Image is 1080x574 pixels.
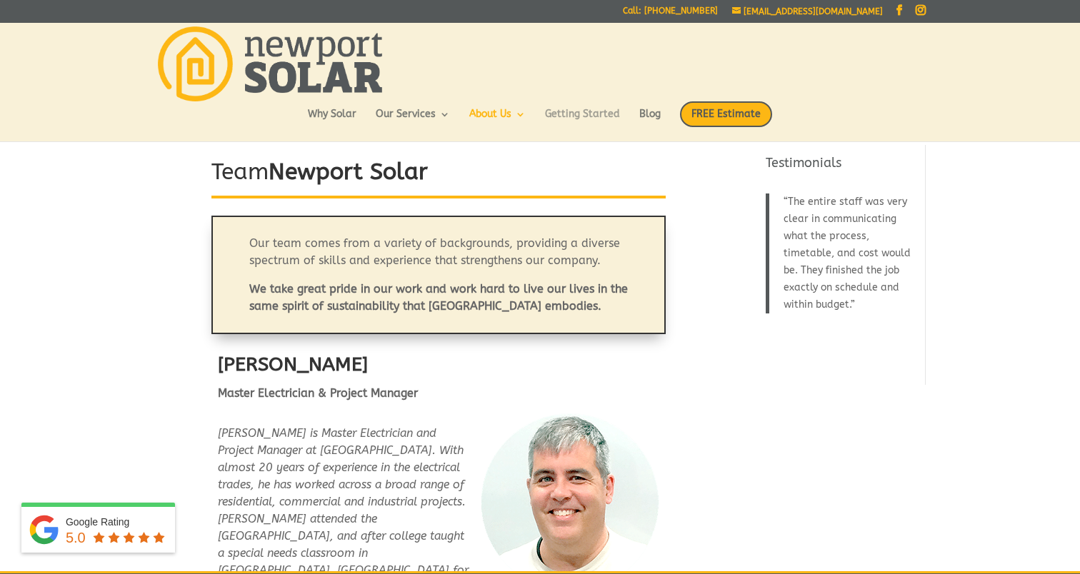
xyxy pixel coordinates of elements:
[249,235,628,281] p: Our team comes from a variety of backgrounds, providing a diverse spectrum of skills and experien...
[218,386,418,400] strong: Master Electrician & Project Manager
[766,154,916,179] h4: Testimonials
[639,109,661,134] a: Blog
[545,109,620,134] a: Getting Started
[66,515,168,529] div: Google Rating
[680,101,772,141] a: FREE Estimate
[66,530,86,545] span: 5.0
[249,282,628,313] strong: We take great pride in our work and work hard to live our lives in the same spirit of sustainabil...
[623,6,718,21] a: Call: [PHONE_NUMBER]
[469,109,526,134] a: About Us
[218,353,368,376] strong: [PERSON_NAME]
[211,156,666,196] h1: Team
[376,109,450,134] a: Our Services
[308,109,356,134] a: Why Solar
[766,193,916,313] blockquote: The entire staff was very clear in communicating what the process, timetable, and cost would be. ...
[732,6,883,16] a: [EMAIL_ADDRESS][DOMAIN_NAME]
[158,26,382,101] img: Newport Solar | Solar Energy Optimized.
[680,101,772,127] span: FREE Estimate
[269,158,428,185] strong: Newport Solar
